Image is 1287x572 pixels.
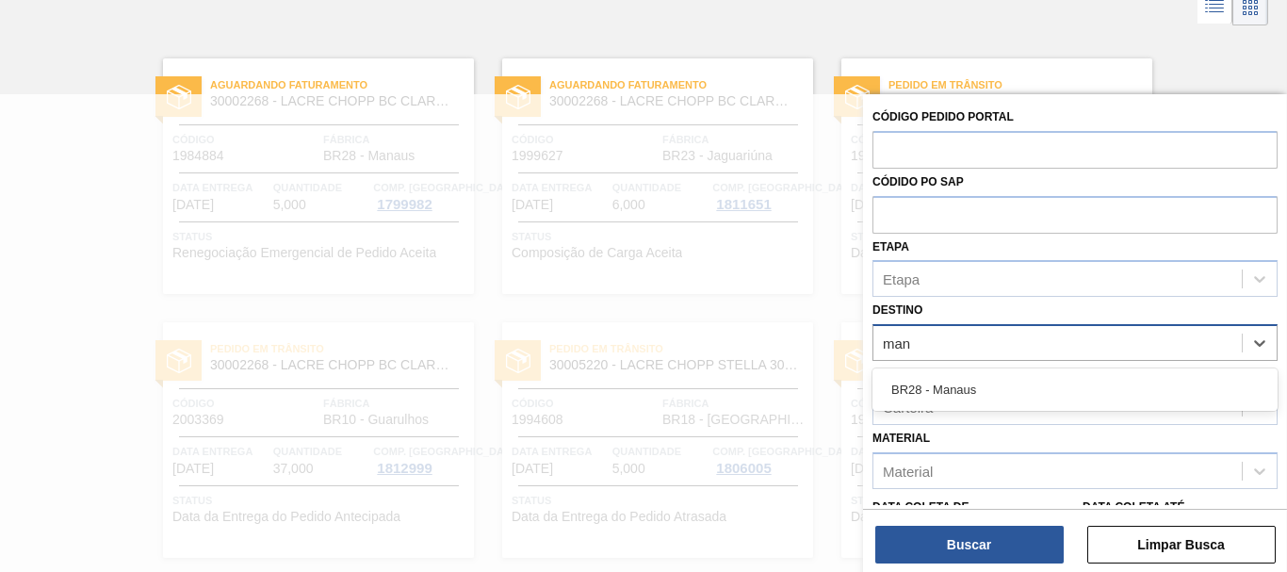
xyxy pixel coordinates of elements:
[506,85,530,109] img: status
[872,110,1014,123] label: Código Pedido Portal
[845,85,870,109] img: status
[888,75,1152,94] span: Pedido em Trânsito
[210,75,474,94] span: Aguardando Faturamento
[872,175,964,188] label: Códido PO SAP
[872,240,909,253] label: Etapa
[883,271,920,287] div: Etapa
[872,372,1278,407] div: BR28 - Manaus
[872,432,930,445] label: Material
[872,303,922,317] label: Destino
[135,58,474,294] a: statusAguardando Faturamento30002268 - LACRE CHOPP BC CLARO AF IN65Código1984884FábricaBR28 - Man...
[474,58,813,294] a: statusAguardando Faturamento30002268 - LACRE CHOPP BC CLARO AF IN65Código1999627FábricaBR23 - Jag...
[549,75,813,94] span: Aguardando Faturamento
[883,463,933,479] div: Material
[813,58,1152,294] a: statusPedido em Trânsito30002266 - LACRE CHOPP AP CLARO AF IN65Código1994604FábricaBR09 - AgudosD...
[1083,500,1184,514] label: Data coleta até
[872,368,931,381] label: Carteira
[167,85,191,109] img: status
[872,500,969,514] label: Data coleta de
